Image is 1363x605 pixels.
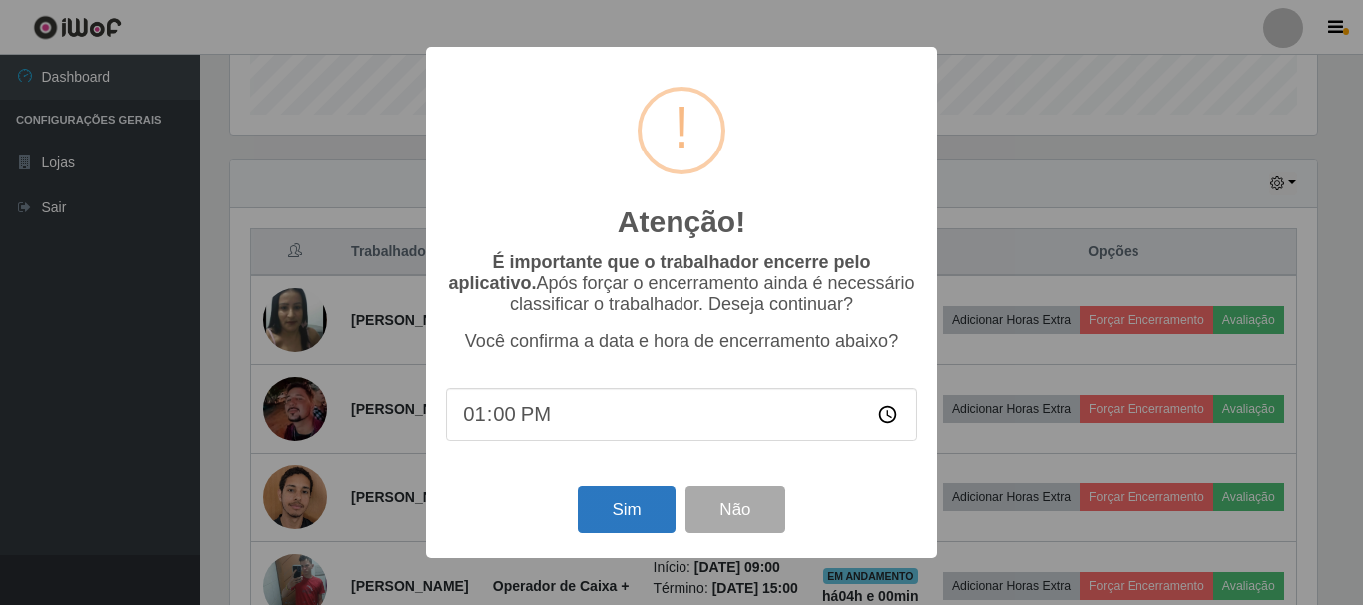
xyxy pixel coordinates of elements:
b: É importante que o trabalhador encerre pelo aplicativo. [448,252,870,293]
button: Sim [578,486,675,533]
p: Você confirma a data e hora de encerramento abaixo? [446,331,917,352]
h2: Atenção! [618,204,745,240]
button: Não [685,486,784,533]
p: Após forçar o encerramento ainda é necessário classificar o trabalhador. Deseja continuar? [446,252,917,315]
